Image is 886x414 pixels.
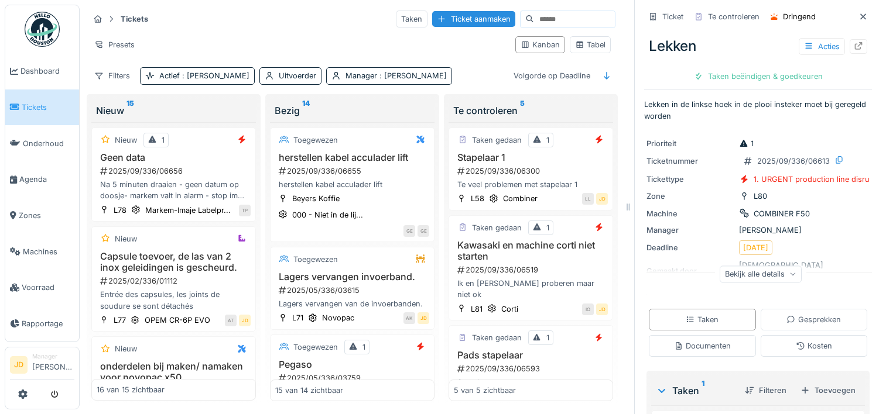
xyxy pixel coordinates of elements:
img: Badge_color-CXgf-gQk.svg [25,12,60,47]
sup: 1 [702,384,704,398]
div: Prioriteit [646,138,734,149]
div: Toegewezen [293,341,338,353]
div: 2025/02/336/01112 [99,275,251,287]
div: Taken [686,314,719,325]
div: Acties [799,38,845,55]
div: Manager [345,70,447,81]
div: herstellen kabel acculader lift [275,179,429,190]
div: Stapelaar [454,377,608,388]
div: L71 [292,312,303,323]
div: 2025/05/336/03615 [278,285,429,296]
div: 2025/09/336/06300 [456,165,608,177]
a: Dashboard [5,53,79,89]
div: GE [403,225,415,237]
div: Zone [646,191,734,202]
span: : [PERSON_NAME] [377,71,447,80]
div: L78 [114,205,126,216]
div: Documenten [674,340,731,351]
span: Machines [23,246,74,257]
div: Taken [396,11,427,27]
div: 1 [546,332,549,343]
h3: herstellen kabel acculader lift [275,152,429,163]
div: Manager [32,352,74,361]
div: L80 [754,191,767,202]
div: Markem-Imaje Labelpr... [145,205,231,216]
div: Novopac [322,312,354,323]
div: Gesprekken [786,314,841,325]
span: Rapportage [22,318,74,329]
div: 1 [739,138,754,149]
a: JD Manager[PERSON_NAME] [10,352,74,380]
div: Entrée des capsules, les joints de soudure se sont détachés [97,289,251,311]
div: COMBINER F50 [754,208,810,219]
h3: onderdelen bij maken/ namaken voor novopac x50 [97,361,251,383]
div: JD [239,315,251,326]
div: Volgorde op Deadline [508,67,596,84]
div: Ticket [662,11,683,22]
div: Taken gedaan [472,134,522,146]
h3: Kawasaki en machine corti niet starten [454,240,608,262]
div: Toegewezen [293,134,338,146]
div: 1 [546,222,549,233]
div: LL [582,193,594,205]
div: L58 [471,193,484,204]
div: Taken gedaan [472,222,522,233]
div: AK [403,312,415,324]
div: Uitvoerder [279,70,316,81]
div: OPEM CR-6P EVO [145,315,210,326]
div: Taken [656,384,736,398]
div: 16 van 15 zichtbaar [97,385,165,396]
div: Presets [89,36,140,53]
div: [PERSON_NAME] [646,225,870,236]
div: Taken gedaan [472,332,522,343]
h3: Pegaso [275,359,429,370]
div: Nieuw [115,134,137,146]
div: Toevoegen [796,382,860,398]
div: Manager [646,225,734,236]
div: Kanban [521,39,560,50]
div: Machine [646,208,734,219]
div: Nieuw [115,343,137,354]
p: Lekken in de linkse hoek in de plooi insteker moet bij geregeld worden [644,99,872,121]
div: Ik en [PERSON_NAME] proberen maar niet ok [454,278,608,300]
h3: Capsule toevoer, de las van 2 inox geleidingen is gescheurd. [97,251,251,273]
a: Rapportage [5,306,79,342]
div: JD [418,312,429,324]
div: Taken beëindigen & goedkeuren [689,68,827,84]
a: Tickets [5,89,79,126]
div: Bezig [275,103,430,118]
div: Tickettype [646,174,734,185]
a: Machines [5,233,79,270]
div: AT [225,315,237,326]
a: Agenda [5,161,79,198]
a: Zones [5,198,79,234]
sup: 15 [126,103,134,118]
h3: Geen data [97,152,251,163]
div: L77 [114,315,126,326]
div: L81 [471,303,483,315]
div: Dringend [783,11,816,22]
div: 2025/09/336/06655 [278,165,429,177]
div: 1 [162,134,165,146]
h3: Pads stapelaar [454,350,608,361]
div: [DATE] [743,242,768,253]
div: 5 van 5 zichtbaar [454,385,516,396]
span: Tickets [22,102,74,113]
div: 2025/09/336/06613 [757,156,830,167]
div: Lekken [644,31,872,61]
div: Na 5 minuten draaien - geen datum op doosje- markem valt in alarm - stop ima mee [97,179,251,201]
li: JD [10,356,28,374]
strong: Tickets [116,13,153,25]
div: JD [596,193,608,205]
div: 1 [362,341,365,353]
div: Te veel problemen met stapelaar 1 [454,179,608,190]
sup: 14 [302,103,310,118]
span: Onderhoud [23,138,74,149]
span: Agenda [19,174,74,185]
span: Zones [19,210,74,221]
div: 2025/09/336/06656 [99,165,251,177]
div: 1 [546,134,549,146]
div: 15 van 14 zichtbaar [275,385,343,396]
div: Beyers Koffie [292,193,340,204]
div: Corti [501,303,518,315]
